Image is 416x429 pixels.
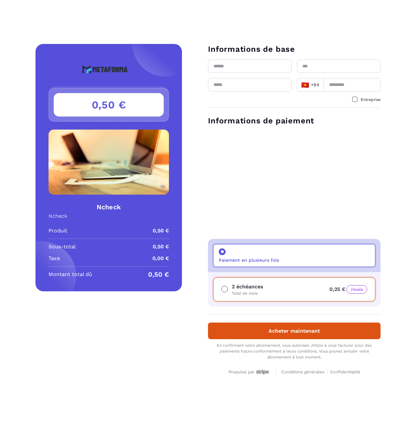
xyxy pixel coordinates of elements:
[152,255,169,262] p: 0,00 €
[301,80,309,90] span: 🇻🇳
[281,368,327,375] a: Conditions générales
[329,286,367,292] span: 0,25 €
[330,369,360,374] span: Confidentialité
[330,368,360,375] a: Confidentialité
[208,342,381,360] div: En confirmant votre abonnement, vous autorisez JHOoo à vous facturer pour des paiements futurs co...
[208,323,381,339] button: Acheter maintenant
[346,285,367,294] span: /mois
[207,130,382,232] iframe: Cadre de saisie sécurisé pour le paiement
[148,270,169,278] p: 0,50 €
[229,368,270,375] a: Propulsé par
[49,202,169,212] h4: Ncheck
[153,227,169,235] p: 0,50 €
[208,44,381,54] h3: Informations de base
[361,97,381,102] span: Entreprise
[49,130,169,195] img: Product Image
[208,116,381,126] h3: Informations de paiement
[54,93,164,117] h3: 0,50 €
[219,257,279,263] p: Paiement en plusieurs fois
[49,227,67,235] p: Produit
[297,78,324,92] div: Search for option
[82,60,135,78] img: logo
[49,213,169,219] p: Ncheck
[229,369,270,375] div: Propulsé par
[281,369,325,374] span: Conditions générales
[301,80,320,90] span: +84
[232,283,263,291] p: 2 échéances
[153,243,169,251] p: 0,50 €
[232,291,263,296] p: Total de mois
